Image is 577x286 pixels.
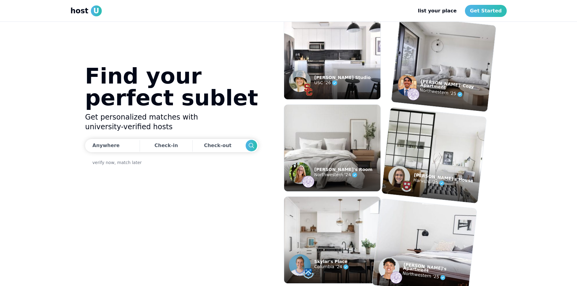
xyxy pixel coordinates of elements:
p: [PERSON_NAME]'s Apartment [403,262,470,277]
a: list your place [413,5,461,17]
div: Check-in [154,140,178,152]
img: example listing host [302,268,314,280]
p: [PERSON_NAME]'s Room [314,168,373,171]
img: example listing host [389,271,403,284]
a: Get Started [465,5,506,17]
p: Northwestern '25 [402,270,470,284]
img: example listing [284,197,380,283]
div: Dates trigger [85,139,258,152]
h2: Get personalized matches with university-verified hosts [85,112,258,132]
p: [PERSON_NAME] Studio [314,76,371,79]
a: verify now, match later [92,159,142,166]
a: hostU [71,5,102,16]
p: [PERSON_NAME]'s House [414,173,473,183]
div: Anywhere [92,142,120,149]
p: USC '26 [314,79,371,87]
img: example listing host [289,162,311,184]
img: example listing host [377,256,400,280]
p: Harvard '25 [413,176,473,190]
button: Anywhere [85,139,138,152]
img: example listing host [397,73,418,97]
img: example listing host [387,165,411,189]
img: example listing host [289,254,311,276]
img: example listing host [400,179,413,193]
img: example listing [284,105,380,191]
img: example listing host [302,176,314,188]
button: Search [245,140,257,151]
img: example listing host [406,88,420,101]
nav: Main [413,5,506,17]
p: Skylar's Place [314,260,350,263]
img: example listing host [289,70,311,92]
p: [PERSON_NAME]' Cozy Apartment [420,79,489,94]
img: example listing host [302,84,314,96]
img: example listing [381,107,486,203]
span: U [91,5,102,16]
img: example listing [391,16,496,112]
p: Northwestern '25 [419,87,489,101]
img: example listing [284,13,380,99]
span: host [71,6,88,16]
p: Northwestern '24 [314,171,373,179]
h1: Find your perfect sublet [85,65,258,109]
p: Columbia '24 [314,263,350,271]
div: Check-out [204,140,234,152]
